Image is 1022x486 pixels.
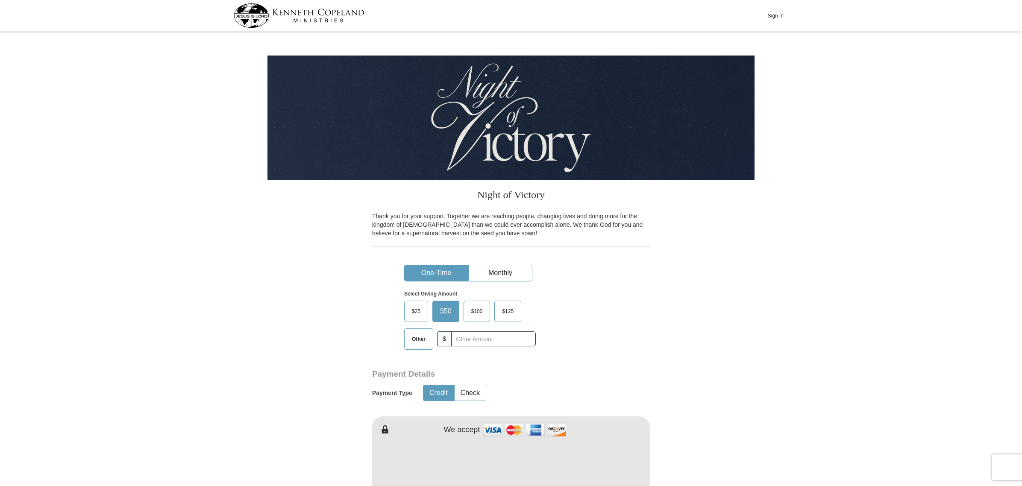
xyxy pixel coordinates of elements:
span: $50 [436,305,456,318]
span: $125 [498,305,518,318]
h5: Payment Type [372,389,412,397]
strong: Select Giving Amount [404,291,457,297]
span: $25 [408,305,425,318]
button: Credit [423,385,454,401]
button: Monthly [469,265,532,281]
h3: Night of Victory [372,180,650,212]
h3: Payment Details [372,369,590,379]
button: Sign In [763,9,788,22]
button: One-Time [405,265,468,281]
input: Other Amount [451,331,536,346]
p: Thank you for your support. Together we are reaching people, changing lives and doing more for th... [372,212,650,237]
button: Check [455,385,486,401]
span: $100 [467,305,487,318]
img: credit cards accepted [482,421,567,439]
span: $ [437,331,452,346]
span: Other [408,333,430,345]
h4: We accept [444,425,480,435]
img: kcm-header-logo.svg [234,3,364,28]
